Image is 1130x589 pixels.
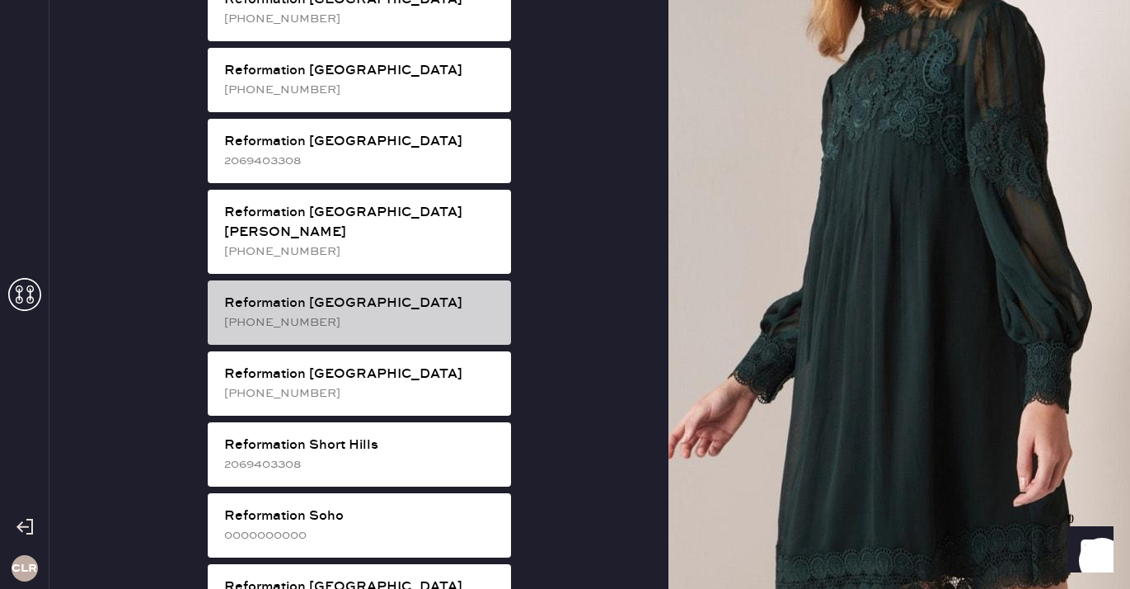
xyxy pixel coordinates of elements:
[224,526,498,544] div: 0000000000
[224,203,498,243] div: Reformation [GEOGRAPHIC_DATA][PERSON_NAME]
[1052,515,1123,586] iframe: Front Chat
[224,132,498,152] div: Reformation [GEOGRAPHIC_DATA]
[224,384,498,403] div: [PHONE_NUMBER]
[224,365,498,384] div: Reformation [GEOGRAPHIC_DATA]
[224,294,498,313] div: Reformation [GEOGRAPHIC_DATA]
[224,455,498,474] div: 2069403308
[224,152,498,170] div: 2069403308
[224,81,498,99] div: [PHONE_NUMBER]
[224,507,498,526] div: Reformation Soho
[224,313,498,332] div: [PHONE_NUMBER]
[12,563,37,574] h3: CLR
[224,10,498,28] div: [PHONE_NUMBER]
[224,243,498,261] div: [PHONE_NUMBER]
[224,436,498,455] div: Reformation Short Hills
[224,61,498,81] div: Reformation [GEOGRAPHIC_DATA]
